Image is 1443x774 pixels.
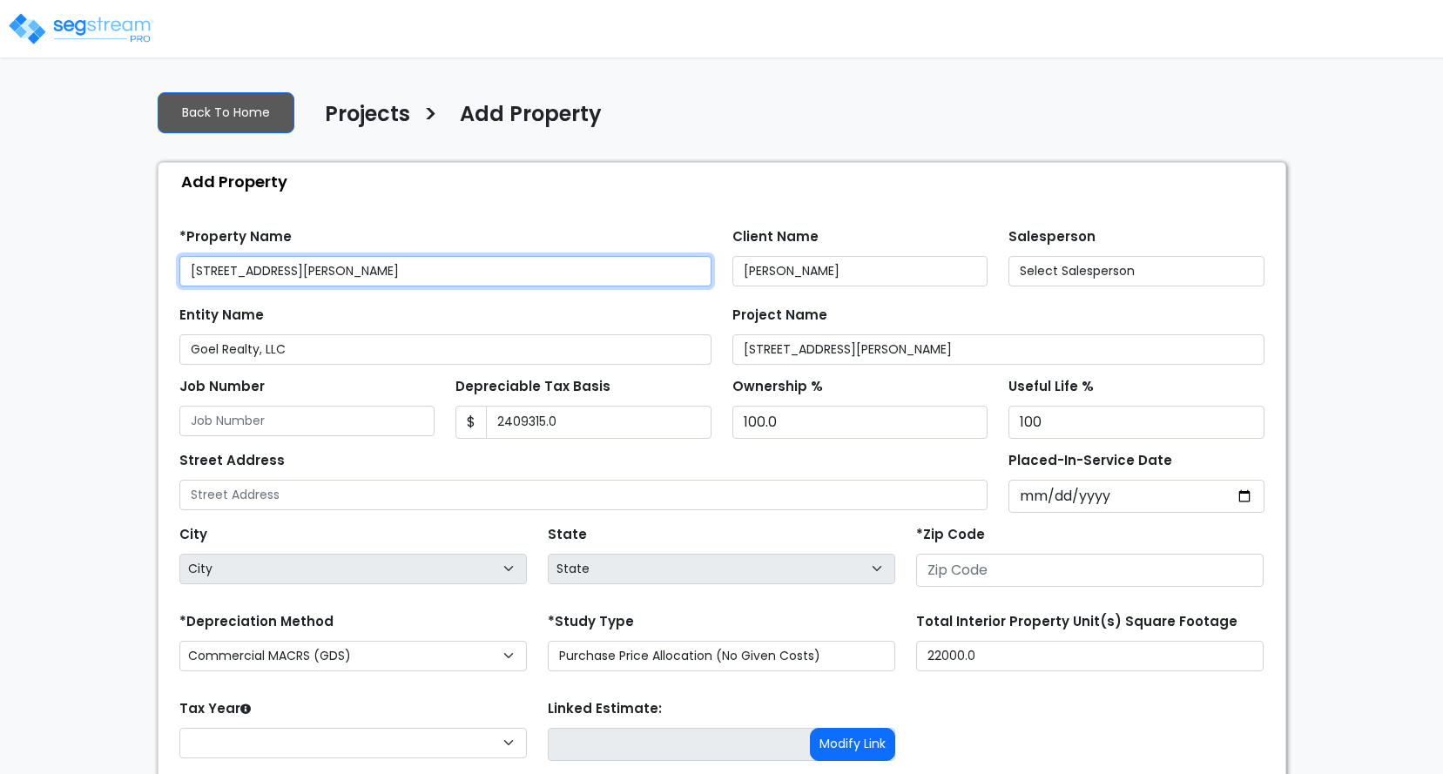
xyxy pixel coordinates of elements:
a: Projects [312,102,410,138]
label: *Study Type [548,612,634,632]
input: Entity Name [179,334,711,365]
input: Street Address [179,480,988,510]
label: Street Address [179,451,285,471]
label: *Zip Code [916,525,985,545]
img: logo_pro_r.png [7,11,155,46]
label: Linked Estimate: [548,699,662,719]
label: Salesperson [1008,227,1096,247]
a: Back To Home [158,92,294,133]
label: Total Interior Property Unit(s) Square Footage [916,612,1237,632]
label: Entity Name [179,306,264,326]
h3: > [423,100,438,134]
input: Ownership % [732,406,988,439]
label: Job Number [179,377,265,397]
label: Placed-In-Service Date [1008,451,1172,471]
input: Client Name [732,256,988,286]
label: *Depreciation Method [179,612,334,632]
div: Add Property [167,163,1285,200]
label: City [179,525,207,545]
input: 0.00 [486,406,711,439]
span: $ [455,406,487,439]
input: Useful Life % [1008,406,1264,439]
h4: Add Property [460,102,602,131]
input: Job Number [179,406,435,436]
button: Modify Link [810,728,895,761]
h4: Projects [325,102,410,131]
label: Tax Year [179,699,251,719]
label: Client Name [732,227,819,247]
label: *Property Name [179,227,292,247]
label: Depreciable Tax Basis [455,377,610,397]
input: Project Name [732,334,1264,365]
label: State [548,525,587,545]
input: total square foot [916,641,1264,671]
input: Property Name [179,256,711,286]
input: Zip Code [916,554,1264,587]
a: Add Property [447,102,602,138]
label: Ownership % [732,377,823,397]
label: Project Name [732,306,827,326]
label: Useful Life % [1008,377,1094,397]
